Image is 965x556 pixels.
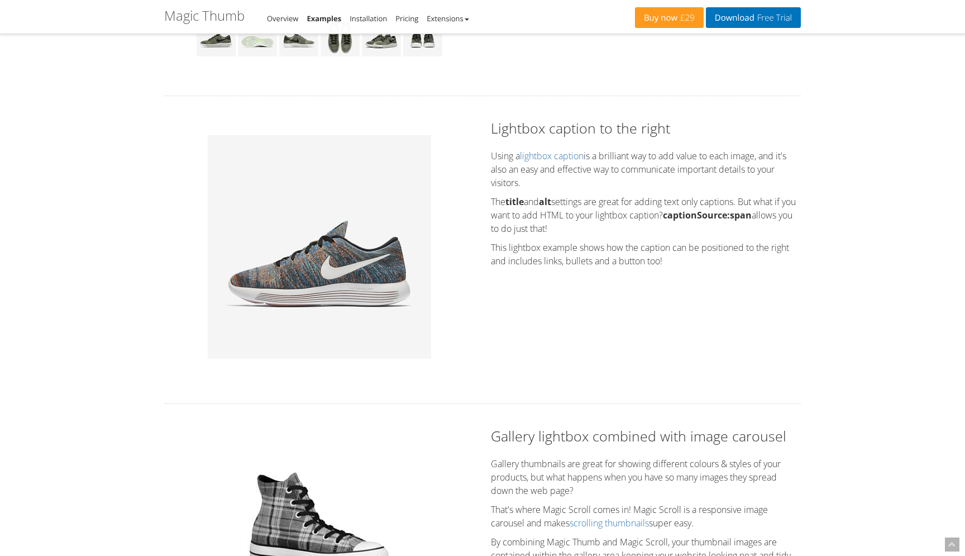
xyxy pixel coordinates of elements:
h2: Gallery lightbox combined with image carousel [491,426,801,446]
img: Gallery thumbnails example [321,17,360,56]
p: Gallery thumbnails are great for showing different colours & styles of your products, but what ha... [491,457,801,497]
a: lightbox caption [520,150,584,162]
h2: Lightbox caption to the right [491,118,801,138]
a: Buy now£29 [635,7,704,28]
h1: Magic Thumb [164,8,245,23]
a: scrolling thumbnails [570,517,649,529]
span: £29 [677,13,695,22]
p: The and settings are great for adding text only captions. But what if you want to add HTML to you... [491,195,801,235]
img: Gallery thumbnails example [279,17,318,56]
a: DownloadFree Trial [706,7,801,28]
img: Lightbox caption example [208,135,431,359]
a: Examples [307,13,341,23]
img: Gallery thumbnails example [197,17,236,56]
strong: captionSource:span [663,209,752,221]
p: Using a is a brilliant way to add value to each image, and it's also an easy and effective way to... [491,149,801,189]
img: Gallery thumbnails example [238,17,277,56]
strong: title [505,196,524,208]
a: Overview [267,13,298,23]
a: Pricing [395,13,418,23]
strong: alt [539,196,551,208]
img: Gallery thumbnails example [362,17,401,56]
img: Gallery thumbnails example [403,17,442,56]
a: Installation [350,13,387,23]
span: Free Trial [754,13,792,22]
p: This lightbox example shows how the caption can be positioned to the right and includes links, bu... [491,241,801,268]
a: Extensions [427,13,469,23]
p: That's where Magic Scroll comes in! Magic Scroll is a responsive image carousel and makes super e... [491,503,801,530]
